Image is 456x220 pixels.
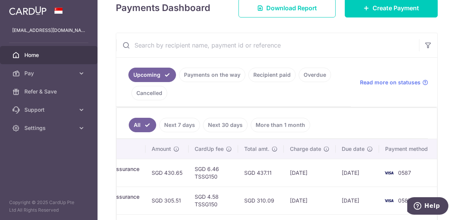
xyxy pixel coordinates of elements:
img: Bank Card [381,168,397,177]
a: Payments on the way [179,68,245,82]
td: [DATE] [284,159,336,187]
p: [EMAIL_ADDRESS][DOMAIN_NAME] [12,27,85,34]
span: Read more on statuses [360,79,421,86]
iframe: Opens a widget where you can find more information [407,197,448,216]
span: Charge date [290,145,321,153]
a: Next 7 days [159,118,200,132]
span: 0587 [398,169,411,176]
a: Upcoming [128,68,176,82]
span: CardUp fee [195,145,224,153]
td: SGD 310.09 [238,187,284,214]
a: Cancelled [131,86,167,100]
td: SGD 6.46 TSSG150 [189,159,238,187]
a: Read more on statuses [360,79,428,86]
a: Recipient paid [248,68,296,82]
span: Due date [342,145,365,153]
span: Create Payment [373,3,419,13]
span: Support [24,106,75,114]
span: Total amt. [244,145,269,153]
a: All [129,118,156,132]
img: Bank Card [381,196,397,205]
a: More than 1 month [251,118,310,132]
td: [DATE] [284,187,336,214]
a: Next 30 days [203,118,248,132]
td: SGD 4.58 TSSG150 [189,187,238,214]
span: Download Report [266,3,317,13]
td: [DATE] [336,159,379,187]
span: Refer & Save [24,88,75,95]
td: SGD 430.65 [146,159,189,187]
span: Home [24,51,75,59]
td: SGD 305.51 [146,187,189,214]
td: SGD 437.11 [238,159,284,187]
td: [DATE] [336,187,379,214]
h4: Payments Dashboard [116,1,210,15]
input: Search by recipient name, payment id or reference [116,33,419,57]
span: Settings [24,124,75,132]
a: Overdue [299,68,331,82]
span: Amount [152,145,171,153]
span: 0587 [398,197,411,204]
th: Payment method [379,139,437,159]
img: CardUp [9,6,46,15]
span: Pay [24,70,75,77]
